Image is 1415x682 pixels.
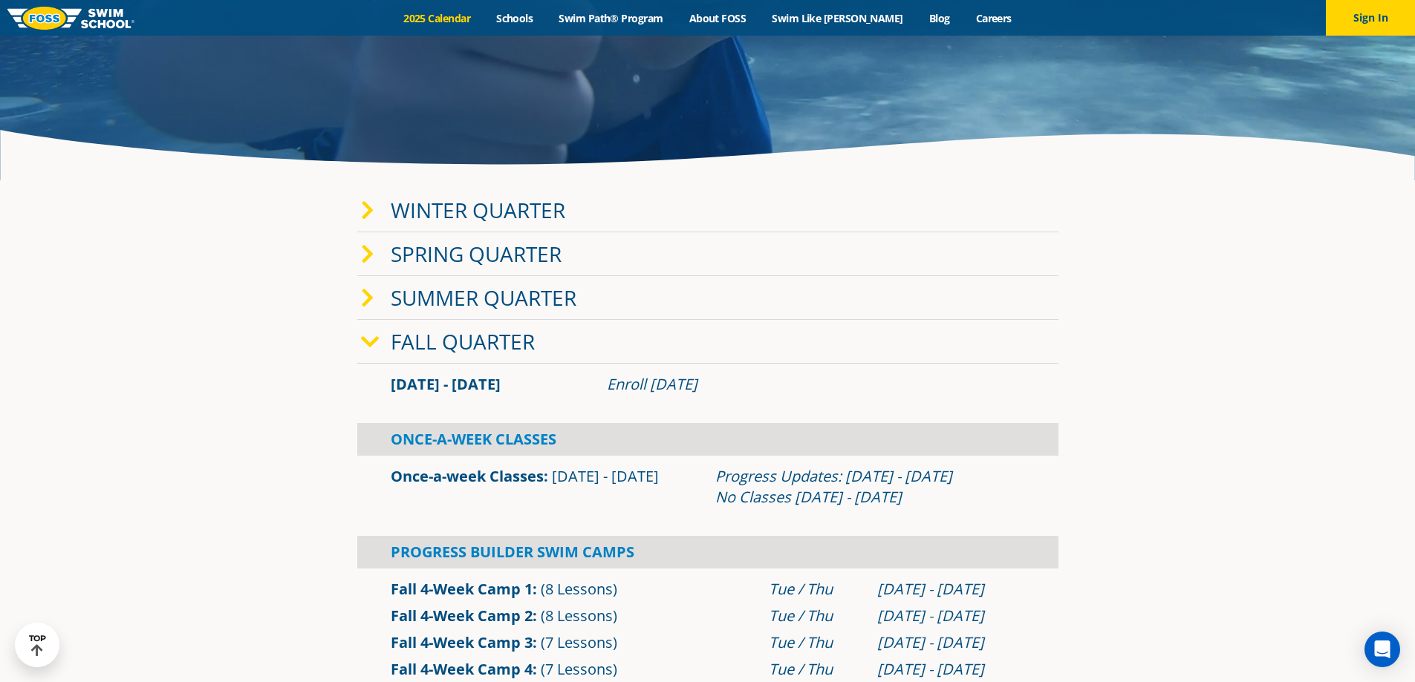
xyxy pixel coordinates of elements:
div: Tue / Thu [769,606,862,626]
div: Tue / Thu [769,579,862,600]
a: Fall 4-Week Camp 1 [391,579,533,599]
a: Careers [963,11,1024,25]
div: Tue / Thu [769,632,862,653]
div: Enroll [DATE] [607,374,1025,395]
div: Open Intercom Messenger [1364,632,1400,667]
a: Schools [484,11,546,25]
a: Winter Quarter [391,196,565,224]
a: Summer Quarter [391,283,576,312]
span: (8 Lessons) [541,579,617,599]
div: Progress Updates: [DATE] - [DATE] No Classes [DATE] - [DATE] [715,466,1025,508]
img: FOSS Swim School Logo [7,7,134,30]
a: Blog [916,11,963,25]
div: [DATE] - [DATE] [877,632,1025,653]
div: [DATE] - [DATE] [877,579,1025,600]
a: Swim Like [PERSON_NAME] [759,11,917,25]
a: About FOSS [676,11,759,25]
a: Fall 4-Week Camp 2 [391,606,533,626]
span: [DATE] - [DATE] [552,466,659,486]
a: Fall Quarter [391,327,535,355]
a: Swim Path® Program [546,11,676,25]
div: [DATE] - [DATE] [877,606,1025,626]
div: Progress Builder Swim Camps [357,536,1058,568]
span: (7 Lessons) [541,659,617,679]
div: TOP [29,634,46,657]
div: [DATE] - [DATE] [877,659,1025,680]
a: Once-a-week Classes [391,466,544,486]
a: Fall 4-Week Camp 3 [391,632,533,652]
span: (8 Lessons) [541,606,617,626]
div: Once-A-Week Classes [357,423,1058,456]
a: 2025 Calendar [391,11,484,25]
a: Spring Quarter [391,240,562,268]
a: Fall 4-Week Camp 4 [391,659,533,679]
span: [DATE] - [DATE] [391,374,501,394]
span: (7 Lessons) [541,632,617,652]
div: Tue / Thu [769,659,862,680]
